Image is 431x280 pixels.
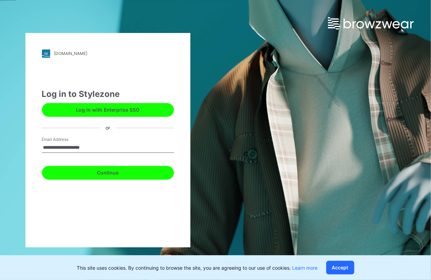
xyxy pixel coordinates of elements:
button: Continue [42,166,174,180]
button: Log in with Enterprise SSO [42,103,174,117]
label: Email Address [42,136,90,143]
div: Log in to Stylezone [42,88,174,100]
button: Accept [326,261,354,275]
img: browzwear-logo.e42bd6dac1945053ebaf764b6aa21510.svg [328,17,414,30]
a: Learn more [292,265,318,271]
img: stylezone-logo.562084cfcfab977791bfbf7441f1a819.svg [42,49,50,58]
p: This site uses cookies. By continuing to browse the site, you are agreeing to our use of cookies. [77,264,318,271]
a: [DOMAIN_NAME] [42,49,174,58]
div: [DOMAIN_NAME] [54,51,88,56]
div: or [100,124,115,132]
